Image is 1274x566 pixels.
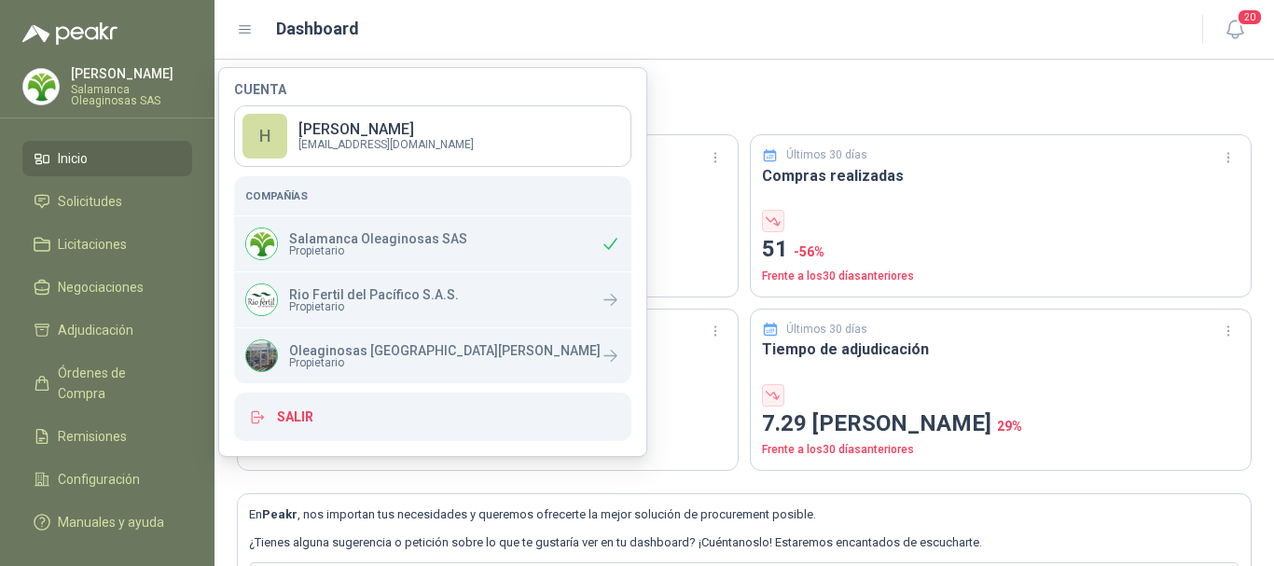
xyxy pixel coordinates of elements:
[762,407,1239,442] p: 7.29 [PERSON_NAME]
[58,426,127,447] span: Remisiones
[762,232,1239,268] p: 51
[289,245,467,256] span: Propietario
[22,312,192,348] a: Adjudicación
[22,504,192,540] a: Manuales y ayuda
[262,507,298,521] b: Peakr
[234,393,631,441] button: Salir
[794,244,824,259] span: -56 %
[58,363,174,404] span: Órdenes de Compra
[289,232,467,245] p: Salamanca Oleaginosas SAS
[22,22,118,45] img: Logo peakr
[58,191,122,212] span: Solicitudes
[71,84,192,106] p: Salamanca Oleaginosas SAS
[234,272,631,327] a: Company LogoRio Fertil del Pacífico S.A.S.Propietario
[22,269,192,305] a: Negociaciones
[58,277,144,297] span: Negociaciones
[58,512,164,532] span: Manuales y ayuda
[22,355,192,411] a: Órdenes de Compra
[234,328,631,383] a: Company LogoOleaginosas [GEOGRAPHIC_DATA][PERSON_NAME]Propietario
[762,441,1239,459] p: Frente a los 30 días anteriores
[289,301,459,312] span: Propietario
[234,105,631,167] a: H[PERSON_NAME] [EMAIL_ADDRESS][DOMAIN_NAME]
[997,419,1022,434] span: 29 %
[289,344,601,357] p: Oleaginosas [GEOGRAPHIC_DATA][PERSON_NAME]
[298,139,474,150] p: [EMAIL_ADDRESS][DOMAIN_NAME]
[246,284,277,315] img: Company Logo
[249,505,1239,524] p: En , nos importan tus necesidades y queremos ofrecerte la mejor solución de procurement posible.
[23,69,59,104] img: Company Logo
[71,67,192,80] p: [PERSON_NAME]
[22,227,192,262] a: Licitaciones
[762,268,1239,285] p: Frente a los 30 días anteriores
[289,357,601,368] span: Propietario
[762,338,1239,361] h3: Tiempo de adjudicación
[245,187,620,204] h5: Compañías
[234,83,631,96] h4: Cuenta
[1237,8,1263,26] span: 20
[58,234,127,255] span: Licitaciones
[58,469,140,490] span: Configuración
[267,82,1252,111] h3: Bienvenido de nuevo [PERSON_NAME]
[1218,13,1252,47] button: 20
[22,184,192,219] a: Solicitudes
[58,148,88,169] span: Inicio
[58,320,133,340] span: Adjudicación
[786,321,867,338] p: Últimos 30 días
[22,141,192,176] a: Inicio
[22,419,192,454] a: Remisiones
[246,340,277,371] img: Company Logo
[22,462,192,497] a: Configuración
[234,216,631,271] div: Company LogoSalamanca Oleaginosas SASPropietario
[276,16,359,42] h1: Dashboard
[246,228,277,259] img: Company Logo
[249,533,1239,552] p: ¿Tienes alguna sugerencia o petición sobre lo que te gustaría ver en tu dashboard? ¡Cuéntanoslo! ...
[242,114,287,159] div: H
[762,164,1239,187] h3: Compras realizadas
[786,146,867,164] p: Últimos 30 días
[289,288,459,301] p: Rio Fertil del Pacífico S.A.S.
[298,122,474,137] p: [PERSON_NAME]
